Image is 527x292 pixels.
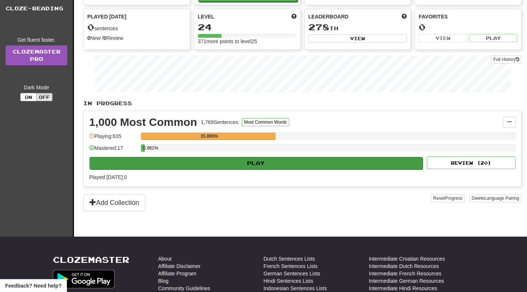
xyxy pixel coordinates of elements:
a: Blog [158,277,169,285]
div: Favorites [419,13,517,20]
a: Affiliate Program [158,270,196,277]
span: Score more points to level up [291,13,297,20]
strong: 0 [87,35,90,41]
button: Off [36,93,53,101]
button: Review (20) [427,157,516,169]
div: 1,000 Most Common [89,117,197,128]
a: Intermediate Croatian Resources [369,255,445,262]
a: ClozemasterPro [6,45,67,65]
a: Clozemaster [53,255,129,264]
strong: 0 [104,35,107,41]
div: 35.896% [143,133,275,140]
button: Play [89,157,423,169]
a: Indonesian Sentences Lists [264,285,327,292]
button: DeleteLanguage Pairing [469,194,521,202]
a: Hindi Sentences Lists [264,277,314,285]
div: 0.961% [143,144,144,152]
div: Playing: 635 [89,133,137,145]
button: View [419,34,467,42]
span: 278 [308,22,330,32]
div: 371 more points to level 25 [198,38,297,45]
a: Dutch Sentences Lists [264,255,315,262]
div: 1,769 Sentences [201,118,238,126]
span: Progress [445,196,463,201]
span: Open feedback widget [5,282,61,289]
div: 0 [419,23,517,32]
a: Intermediate French Resources [369,270,442,277]
a: About [158,255,172,262]
div: sentences [87,23,186,32]
a: French Sentences Lists [264,262,318,270]
button: ResetProgress [431,194,464,202]
button: Full History [491,55,521,63]
button: On [20,93,37,101]
button: View [308,34,407,42]
button: Play [469,34,517,42]
p: In Progress [83,100,521,107]
a: German Sentences Lists [264,270,320,277]
div: Mastered: 17 [89,144,137,157]
a: Affiliate Disclaimer [158,262,201,270]
button: Most Common Words [242,118,289,126]
span: This week in points, UTC [402,13,407,20]
button: Add Collection [83,194,145,211]
a: Intermediate German Resources [369,277,444,285]
span: Played [DATE]: 0 [89,174,127,180]
div: Get fluent faster. [6,36,67,44]
span: Leaderboard [308,13,349,20]
div: New / Review [87,34,186,42]
a: Community Guidelines [158,285,210,292]
img: Get it on Google Play [53,270,115,288]
div: 24 [198,23,297,32]
a: Intermediate Dutch Resources [369,262,439,270]
span: 0 [87,22,94,32]
span: Language Pairing [484,196,519,201]
span: Level [198,13,214,20]
div: Dark Mode [6,84,67,91]
a: Intermediate Hindi Resources [369,285,437,292]
div: th [308,23,407,32]
span: Played [DATE] [87,13,126,20]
